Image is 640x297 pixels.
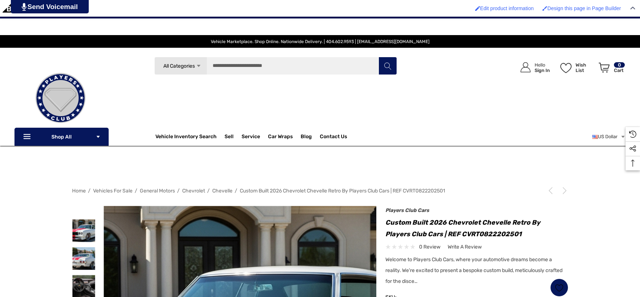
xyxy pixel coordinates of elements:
a: Next [558,187,568,194]
svg: Top [626,160,640,167]
span: Welcome to Players Club Cars, where your automotive dreams become a reality. We're excited to pre... [385,256,562,284]
a: Wish List Wish List [557,55,595,80]
p: Cart [614,68,625,73]
svg: Recently Viewed [629,131,636,138]
a: Custom Built 2026 Chevrolet Chevelle Retro by Players Club Cars | REF CVRT0822202501 [240,188,445,194]
p: Shop All [14,128,109,146]
a: General Motors [140,188,175,194]
span: Sell [225,133,234,141]
a: Car Wraps [268,130,301,144]
svg: Wish List [560,63,572,73]
a: Enabled brush for page builder edit. Design this page in Page Builder [539,2,624,15]
a: USD [592,130,626,144]
p: Sign In [535,68,550,73]
a: Enabled brush for product edit Edit product information [472,2,537,15]
a: Vehicles For Sale [93,188,133,194]
a: Sign in [512,55,553,80]
img: Custom Built 2026 Chevrolet Chevelle Retro by Players Club Cars | REF CVRT0822202501 [72,219,95,242]
span: Edit product information [480,5,534,11]
svg: Icon Arrow Down [196,63,201,69]
span: 0 review [419,242,440,251]
img: Close Admin Bar [630,7,635,10]
a: Write a Review [448,242,482,251]
img: Players Club | Cars For Sale [24,62,97,134]
p: Wish List [576,62,595,73]
svg: Icon User Account [520,62,531,72]
a: Vehicle Inventory Search [155,133,217,141]
a: Blog [301,133,312,141]
a: Wish List [550,279,568,297]
p: 0 [614,62,625,68]
nav: Breadcrumb [72,184,568,197]
a: Contact Us [320,133,347,141]
a: Chevrolet [182,188,205,194]
svg: Wish List [555,284,563,292]
a: Players Club Cars [385,207,429,213]
img: Enabled brush for page builder edit. [542,6,547,11]
span: Design this page in Page Builder [547,5,621,11]
a: Service [242,133,260,141]
a: Home [72,188,86,194]
a: Cart with 0 items [595,55,626,83]
span: All Categories [163,63,194,69]
svg: Icon Arrow Down [96,134,101,139]
a: Sell [225,130,242,144]
a: Chevelle [212,188,233,194]
span: Write a Review [448,244,482,250]
p: Hello [535,62,550,68]
svg: Icon Line [22,133,33,141]
h1: Custom Built 2026 Chevrolet Chevelle Retro by Players Club Cars | REF CVRT0822202501 [385,217,568,240]
a: All Categories Icon Arrow Down Icon Arrow Up [154,57,207,75]
svg: Social Media [629,145,636,152]
span: Car Wraps [268,133,293,141]
button: Search [378,57,397,75]
img: Enabled brush for product edit [475,6,480,11]
span: Vehicle Marketplace. Shop Online. Nationwide Delivery. | 404.602.9593 | [EMAIL_ADDRESS][DOMAIN_NAME] [211,39,430,44]
img: Custom Built 2026 Chevrolet Chevelle Retro by Players Club Cars | REF CVRT0822202501 [72,247,95,270]
img: PjwhLS0gR2VuZXJhdG9yOiBHcmF2aXQuaW8gLS0+PHN2ZyB4bWxucz0iaHR0cDovL3d3dy53My5vcmcvMjAwMC9zdmciIHhtb... [22,3,26,11]
a: Previous [547,187,557,194]
svg: Review Your Cart [599,63,610,73]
